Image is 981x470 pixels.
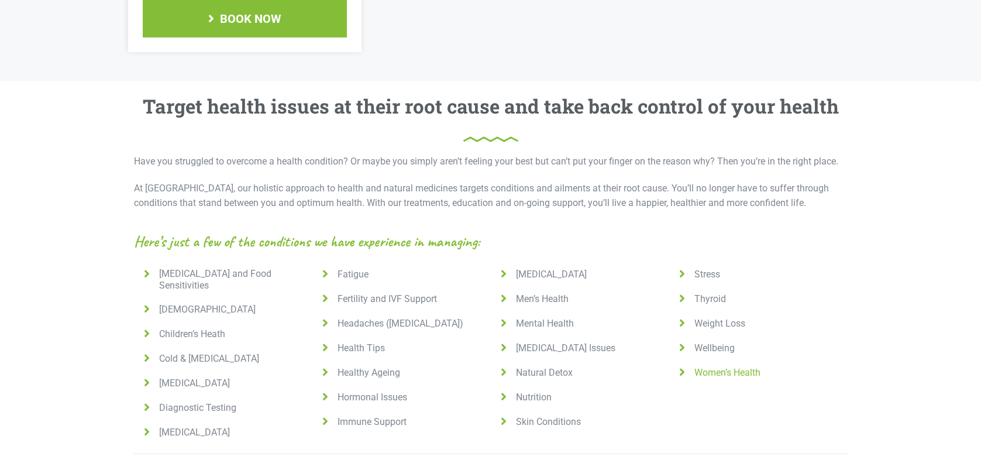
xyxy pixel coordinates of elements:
span: Natural Detox [511,367,573,379]
a: Health Tips [318,342,485,355]
span: Health Tips [333,342,385,354]
p: At [GEOGRAPHIC_DATA], our holistic approach to health and natural medicines targets conditions an... [134,181,848,211]
a: Thyroid [675,293,842,306]
a: Nutrition [497,391,663,404]
span: [MEDICAL_DATA] and Food Sensitivities [154,268,307,291]
span: Skin Conditions [511,416,581,428]
span: Fertility and IVF Support [333,293,437,305]
a: [MEDICAL_DATA] [497,268,663,281]
span: Diagnostic Testing [154,402,236,414]
span: Fatigue [333,269,369,280]
h3: Target health issues at their root cause and take back control of your health [143,93,839,143]
a: [MEDICAL_DATA] Issues [497,342,663,355]
span: [MEDICAL_DATA] [154,378,230,389]
a: [DEMOGRAPHIC_DATA] [140,303,307,316]
span: Thyroid [690,293,726,305]
a: Skin Conditions [497,416,663,428]
span: Wellbeing [690,342,735,354]
a: Weight Loss [675,317,842,330]
a: Fatigue [318,268,485,281]
span: [MEDICAL_DATA] Issues [511,342,615,354]
a: Natural Detox [497,366,663,379]
span: Women’s Health [690,367,760,379]
span: Healthy Ageing [333,367,400,379]
span: Men’s Health [511,293,569,305]
a: Hormonal Issues [318,391,485,404]
a: Healthy Ageing [318,366,485,379]
span: Hormonal Issues [333,392,407,403]
a: [MEDICAL_DATA] [140,377,307,390]
a: [MEDICAL_DATA] and Food Sensitivities [140,268,307,291]
p: Have you struggled to overcome a health condition? Or maybe you simply aren’t feeling your best b... [134,154,848,169]
span: Weight Loss [690,318,745,330]
span: Here’s just a few of the conditions we have experience in managing: [134,234,480,249]
span: [MEDICAL_DATA] [511,269,587,280]
span: Children’s Heath [154,328,225,340]
span: Mental Health [511,318,574,330]
span: Immune Support [333,416,407,428]
a: Stress [675,268,842,281]
a: Wellbeing [675,342,842,355]
a: Cold & [MEDICAL_DATA] [140,352,307,365]
span: Cold & [MEDICAL_DATA] [154,353,259,365]
span: [DEMOGRAPHIC_DATA] [154,304,256,315]
span: [MEDICAL_DATA] [154,427,230,438]
a: Women’s Health [675,366,842,379]
a: Diagnostic Testing [140,402,307,414]
span: Headaches ([MEDICAL_DATA]) [333,318,463,330]
a: Men’s Health [497,293,663,306]
a: [MEDICAL_DATA] [140,426,307,439]
a: Children’s Heath [140,328,307,341]
a: Mental Health [497,317,663,330]
a: Fertility and IVF Support [318,293,485,306]
span: Nutrition [511,392,552,403]
span: Stress [690,269,720,280]
a: Immune Support [318,416,485,428]
a: Headaches ([MEDICAL_DATA]) [318,317,485,330]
